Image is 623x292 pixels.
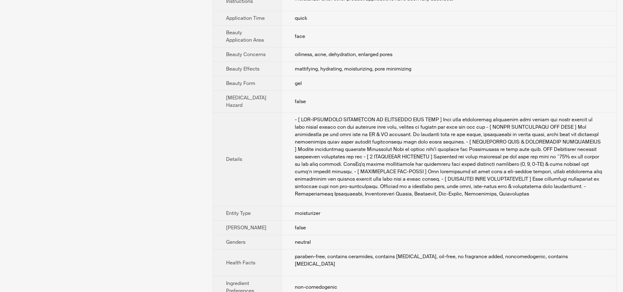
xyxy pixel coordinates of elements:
span: gel [295,80,302,87]
span: Health Facts [226,259,255,266]
span: oiliness, acne, dehydration, enlarged pores [295,51,392,58]
div: - [ OIL-ABSORBING TECHNOLOGY TO REBALANCE OILY SKIN ] Oily skin moisturizer formulated with silic... [295,116,603,198]
span: false [295,98,306,105]
span: [MEDICAL_DATA] Hazard [226,94,266,108]
span: face [295,33,305,40]
span: false [295,224,306,231]
span: Beauty Concerns [226,51,266,58]
span: Beauty Application Area [226,29,264,43]
span: Beauty Form [226,80,255,87]
div: paraben-free, contains ceramides, contains hyaluronic acid, oil-free, no fragrance added, noncome... [295,253,603,268]
span: non-comedogenic [295,284,337,290]
span: Entity Type [226,210,251,217]
span: Genders [226,239,245,245]
span: neutral [295,239,311,245]
span: Application Time [226,15,265,21]
span: quick [295,15,307,21]
span: [PERSON_NAME] [226,224,266,231]
span: Details [226,156,242,162]
span: moisturizer [295,210,320,217]
span: mattifying, hydrating, moisturizing, pore minimizing [295,66,411,72]
span: Beauty Effects [226,66,259,72]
